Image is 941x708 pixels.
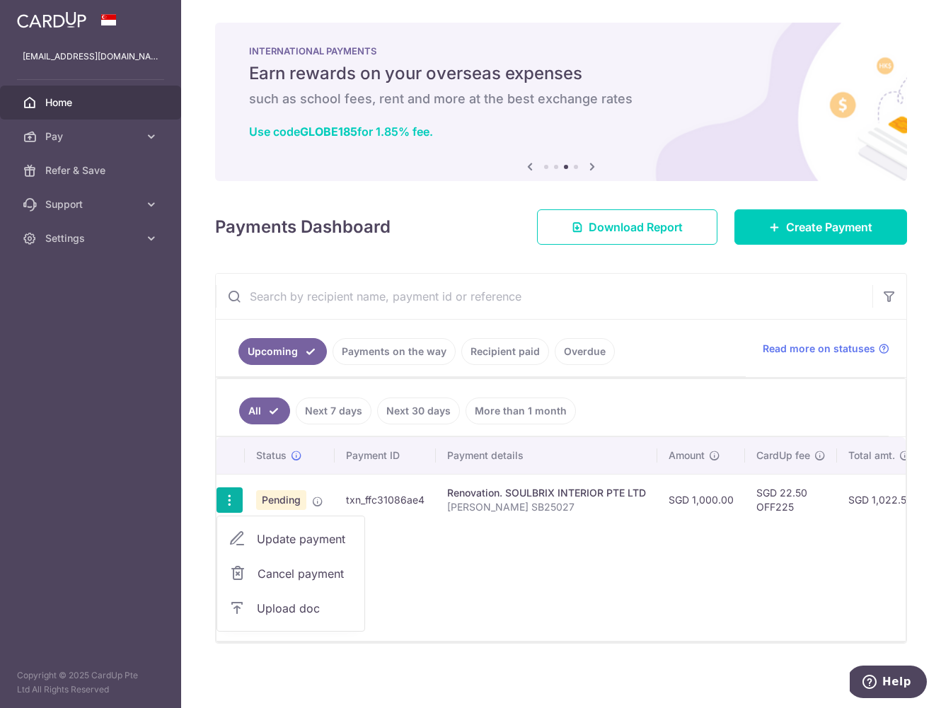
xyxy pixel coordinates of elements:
a: All [239,397,290,424]
h4: Payments Dashboard [215,214,391,240]
b: GLOBE185 [300,124,357,139]
td: SGD 22.50 OFF225 [745,474,837,526]
a: Use codeGLOBE185for 1.85% fee. [249,124,433,139]
a: Create Payment [734,209,907,245]
span: Pending [256,490,306,510]
a: Next 30 days [377,397,460,424]
span: Refer & Save [45,163,139,178]
a: Upcoming [238,338,327,365]
td: txn_ffc31086ae4 [335,474,436,526]
th: Payment details [436,437,657,474]
td: SGD 1,022.50 [837,474,924,526]
img: International Payment Banner [215,23,907,181]
span: Read more on statuses [763,342,875,356]
span: Download Report [589,219,683,236]
input: Search by recipient name, payment id or reference [216,274,872,319]
p: INTERNATIONAL PAYMENTS [249,45,873,57]
iframe: Opens a widget where you can find more information [850,666,927,701]
span: Total amt. [848,448,895,463]
h6: such as school fees, rent and more at the best exchange rates [249,91,873,108]
p: [EMAIL_ADDRESS][DOMAIN_NAME] [23,50,158,64]
a: Read more on statuses [763,342,889,356]
th: Payment ID [335,437,436,474]
td: SGD 1,000.00 [657,474,745,526]
h5: Earn rewards on your overseas expenses [249,62,873,85]
a: Download Report [537,209,717,245]
span: Status [256,448,287,463]
span: CardUp fee [756,448,810,463]
a: Recipient paid [461,338,549,365]
span: Support [45,197,139,211]
p: [PERSON_NAME] SB25027 [447,500,646,514]
span: Settings [45,231,139,245]
span: Home [45,95,139,110]
a: Payments on the way [333,338,456,365]
img: CardUp [17,11,86,28]
span: Pay [45,129,139,144]
a: Overdue [555,338,615,365]
span: Amount [669,448,705,463]
a: More than 1 month [466,397,576,424]
span: Create Payment [786,219,872,236]
a: Next 7 days [296,397,371,424]
div: Renovation. SOULBRIX INTERIOR PTE LTD [447,486,646,500]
